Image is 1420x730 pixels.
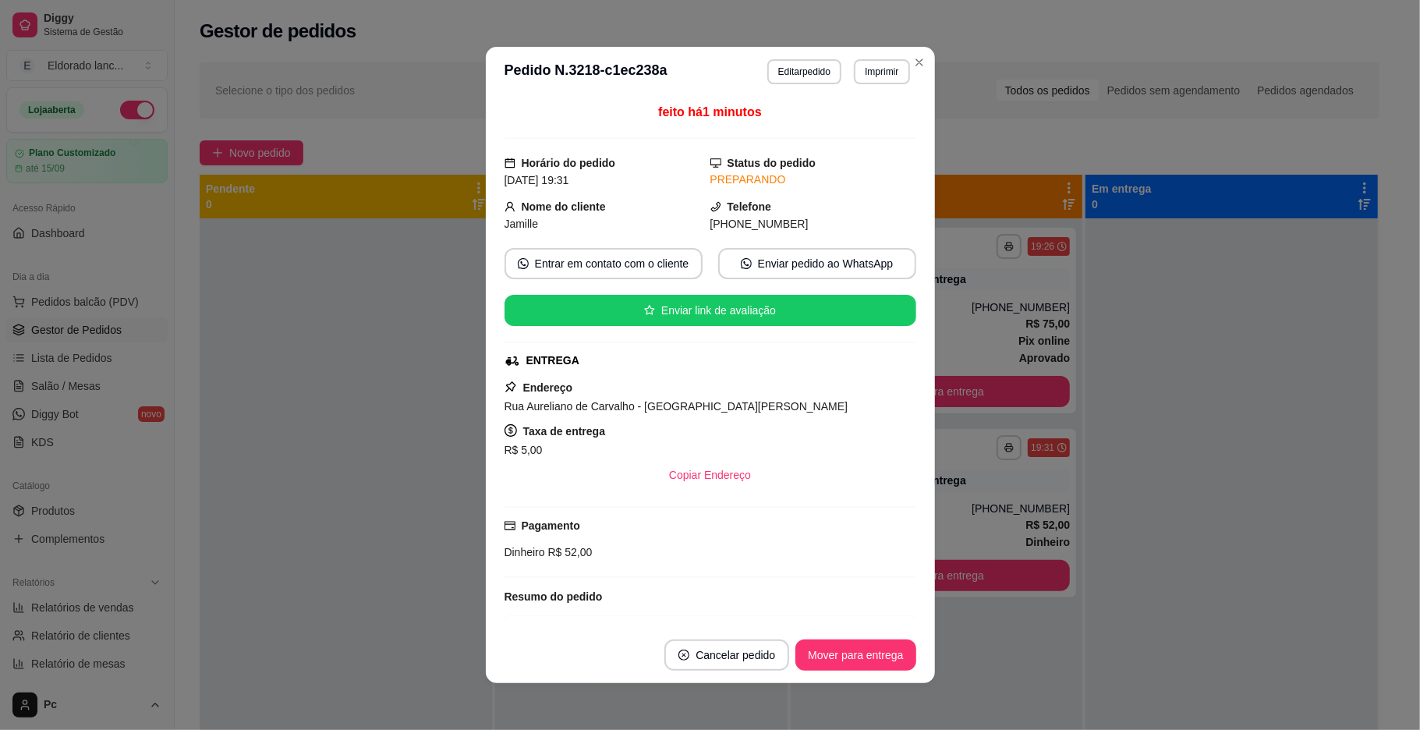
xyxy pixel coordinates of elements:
[678,650,689,661] span: close-circle
[907,50,932,75] button: Close
[741,258,752,269] span: whats-app
[658,105,761,119] span: feito há 1 minutos
[505,520,515,531] span: credit-card
[505,590,603,603] strong: Resumo do pedido
[505,248,703,279] button: whats-appEntrar em contato com o cliente
[505,381,517,393] span: pushpin
[728,157,816,169] strong: Status do pedido
[767,59,841,84] button: Editarpedido
[505,174,569,186] span: [DATE] 19:31
[657,459,763,491] button: Copiar Endereço
[505,295,916,326] button: starEnviar link de avaliação
[718,248,916,279] button: whats-appEnviar pedido ao WhatsApp
[523,425,606,438] strong: Taxa de entrega
[505,59,668,84] h3: Pedido N. 3218-c1ec238a
[518,258,529,269] span: whats-app
[710,201,721,212] span: phone
[795,640,915,671] button: Mover para entrega
[522,519,580,532] strong: Pagamento
[505,400,848,413] span: Rua Aureliano de Carvalho - [GEOGRAPHIC_DATA][PERSON_NAME]
[545,546,593,558] span: R$ 52,00
[728,200,772,213] strong: Telefone
[505,201,515,212] span: user
[710,158,721,168] span: desktop
[522,157,616,169] strong: Horário do pedido
[710,172,916,188] div: PREPARANDO
[505,218,539,230] span: Jamille
[526,353,579,369] div: ENTREGA
[710,218,809,230] span: [PHONE_NUMBER]
[644,305,655,316] span: star
[854,59,909,84] button: Imprimir
[523,381,573,394] strong: Endereço
[505,424,517,437] span: dollar
[664,640,789,671] button: close-circleCancelar pedido
[505,444,543,456] span: R$ 5,00
[505,546,545,558] span: Dinheiro
[522,200,606,213] strong: Nome do cliente
[505,158,515,168] span: calendar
